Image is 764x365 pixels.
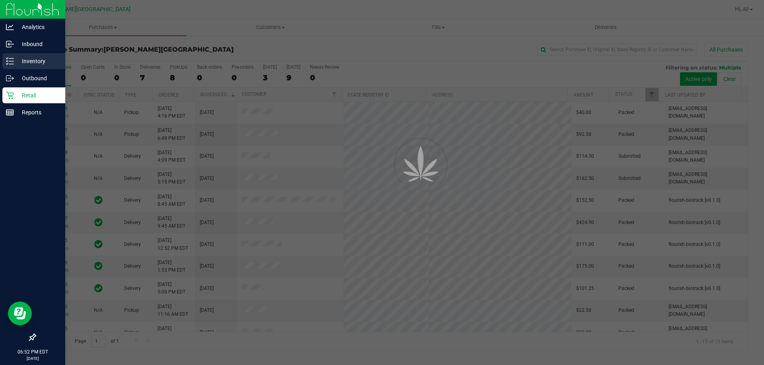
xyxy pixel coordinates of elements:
[6,57,14,65] inline-svg: Inventory
[6,23,14,31] inline-svg: Analytics
[6,74,14,82] inline-svg: Outbound
[14,108,62,117] p: Reports
[14,22,62,32] p: Analytics
[4,348,62,355] p: 06:52 PM EDT
[14,39,62,49] p: Inbound
[8,301,32,325] iframe: Resource center
[4,355,62,361] p: [DATE]
[6,108,14,116] inline-svg: Reports
[14,91,62,100] p: Retail
[14,73,62,83] p: Outbound
[6,40,14,48] inline-svg: Inbound
[6,91,14,99] inline-svg: Retail
[14,56,62,66] p: Inventory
